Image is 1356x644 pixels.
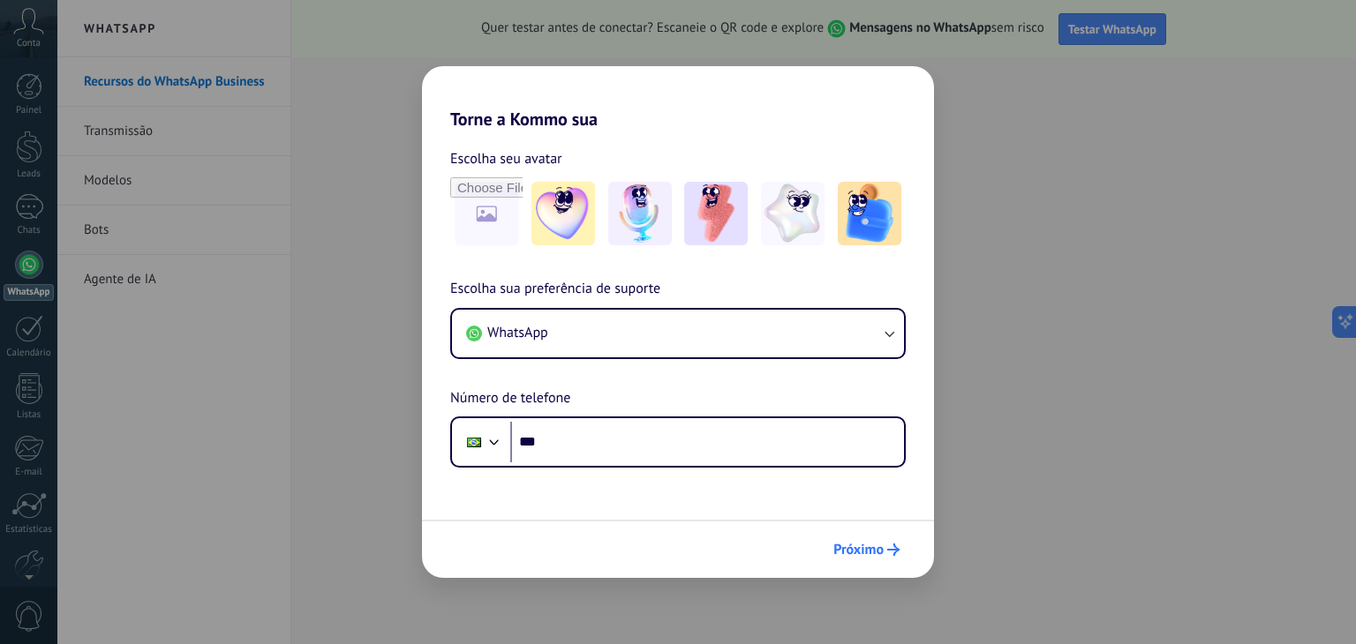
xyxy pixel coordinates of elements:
h2: Torne a Kommo sua [422,66,934,130]
img: -2.jpeg [608,182,672,245]
button: WhatsApp [452,310,904,357]
span: Escolha seu avatar [450,147,562,170]
img: -1.jpeg [531,182,595,245]
button: Próximo [825,535,908,565]
span: WhatsApp [487,324,548,341]
div: Brazil: + 55 [457,423,491,461]
span: Número de telefone [450,387,570,410]
img: -4.jpeg [761,182,825,245]
img: -5.jpeg [838,182,901,245]
span: Próximo [833,543,884,556]
span: Escolha sua preferência de suporte [450,278,660,301]
img: -3.jpeg [684,182,748,245]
